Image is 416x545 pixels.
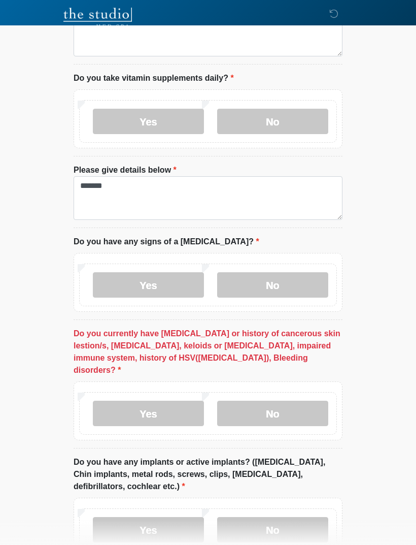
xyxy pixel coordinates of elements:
label: Yes [93,109,204,134]
label: Do you have any signs of a [MEDICAL_DATA]? [74,236,259,248]
label: Yes [93,517,204,542]
label: Yes [93,401,204,426]
label: Yes [93,272,204,298]
img: The Studio Med Spa Logo [63,8,132,28]
label: No [217,109,328,134]
label: Do you take vitamin supplements daily? [74,72,234,84]
label: Do you currently have [MEDICAL_DATA] or history of cancerous skin lestion/s, [MEDICAL_DATA], kelo... [74,328,342,376]
label: Please give details below [74,164,177,176]
label: No [217,401,328,426]
label: Do you have any implants or active implants? ([MEDICAL_DATA], Chin implants, metal rods, screws, ... [74,456,342,493]
label: No [217,272,328,298]
label: No [217,517,328,542]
